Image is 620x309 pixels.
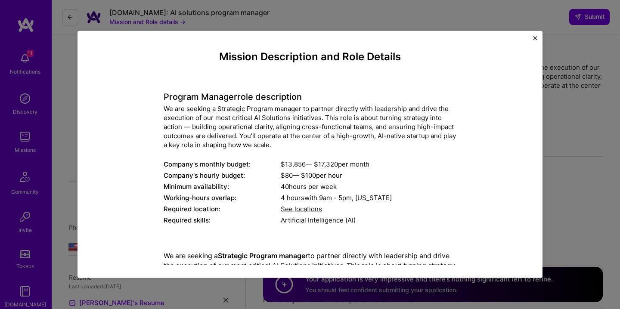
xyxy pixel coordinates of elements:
div: Required skills: [164,216,281,225]
div: Company's monthly budget: [164,160,281,169]
span: See locations [281,205,322,213]
h4: Mission Description and Role Details [164,51,456,63]
div: $ 80 — $ 100 per hour [281,171,456,180]
div: Required location: [164,204,281,213]
div: Working-hours overlap: [164,193,281,202]
p: We are seeking a to partner directly with leadership and drive the execution of our most critical... [164,251,456,299]
h4: Program Manager role description [164,92,456,102]
div: $ 13,856 — $ 17,320 per month [281,160,456,169]
strong: Strategic Program manager [218,251,308,260]
div: We are seeking a Strategic Program manager to partner directly with leadership and drive the exec... [164,104,456,149]
div: 4 hours with [US_STATE] [281,193,456,202]
div: 40 hours per week [281,182,456,191]
div: Minimum availability: [164,182,281,191]
span: 9am - 5pm , [317,194,355,202]
button: Close [533,36,537,45]
div: Company's hourly budget: [164,171,281,180]
div: Artificial Intelligence (AI) [281,216,456,225]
